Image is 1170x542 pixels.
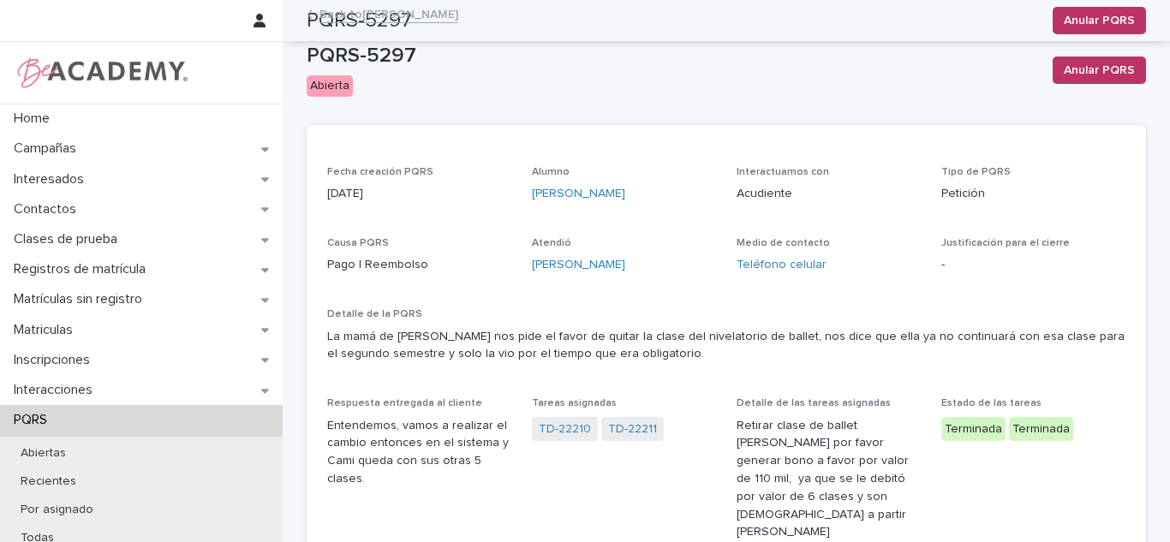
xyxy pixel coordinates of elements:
[539,420,591,438] a: TD-22210
[532,167,570,177] span: Alumno
[7,140,90,157] p: Campañas
[941,256,1125,274] p: -
[1064,62,1135,79] span: Anular PQRS
[737,256,827,274] a: Teléfono celular
[7,261,159,277] p: Registros de matrícula
[307,75,353,97] div: Abierta
[7,503,107,517] p: Por asignado
[532,185,625,203] a: [PERSON_NAME]
[608,420,657,438] a: TD-22211
[7,322,87,338] p: Matriculas
[941,167,1011,177] span: Tipo de PQRS
[7,352,104,368] p: Inscripciones
[327,328,1125,364] p: La mamá de [PERSON_NAME] nos pide el favor de quitar la clase del nivelatorio de ballet, nos dice...
[737,417,921,542] p: Retirar clase de ballet [PERSON_NAME] por favor generar bono a favor por valor de 110 mil, ya que...
[327,417,511,488] p: Entendemos, vamos a realizar el cambio entonces en el sistema y Cami queda con sus otras 5 clases.
[7,201,90,217] p: Contactos
[327,185,511,203] p: [DATE]
[941,185,1125,203] p: Petición
[307,44,1039,68] p: PQRS-5297
[7,231,131,247] p: Clases de prueba
[7,382,106,398] p: Interacciones
[737,398,891,408] span: Detalle de las tareas asignadas
[7,110,63,127] p: Home
[7,474,90,489] p: Recientes
[1053,57,1146,84] button: Anular PQRS
[327,238,389,248] span: Causa PQRS
[737,167,829,177] span: Interactuamos con
[737,238,830,248] span: Medio de contacto
[532,398,617,408] span: Tareas asignadas
[319,3,458,23] a: Back to[PERSON_NAME]
[1009,417,1073,442] div: Terminada
[532,238,571,248] span: Atendió
[7,412,61,428] p: PQRS
[7,171,98,188] p: Interesados
[327,309,422,319] span: Detalle de la PQRS
[7,291,156,307] p: Matrículas sin registro
[327,256,511,274] p: Pago | Reembolso
[327,398,482,408] span: Respuesta entregada al cliente
[941,398,1042,408] span: Estado de las tareas
[941,417,1006,442] div: Terminada
[737,185,921,203] p: Acudiente
[7,446,80,461] p: Abiertas
[941,238,1070,248] span: Justificación para el cierre
[532,256,625,274] a: [PERSON_NAME]
[14,56,189,90] img: WPrjXfSUmiLcdUfaYY4Q
[327,167,433,177] span: Fecha creación PQRS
